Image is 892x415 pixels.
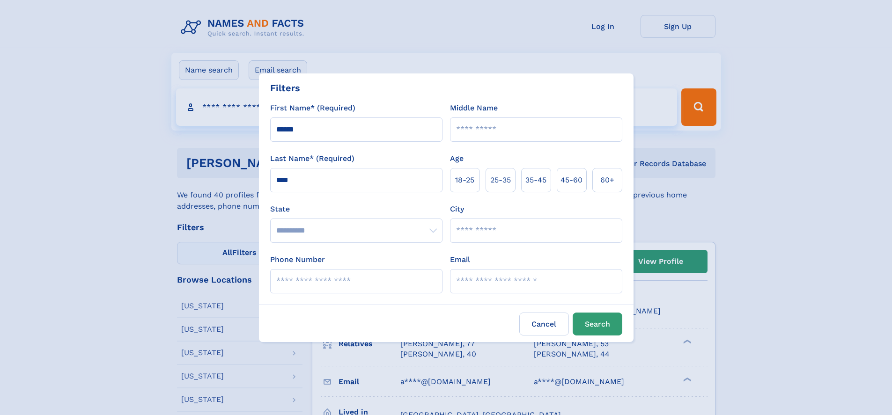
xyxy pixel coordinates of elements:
span: 60+ [600,175,614,186]
span: 35‑45 [525,175,546,186]
span: 25‑35 [490,175,511,186]
label: City [450,204,464,215]
label: Age [450,153,464,164]
button: Search [573,313,622,335]
span: 18‑25 [455,175,474,186]
label: Cancel [519,313,569,335]
label: Middle Name [450,102,498,114]
label: Email [450,254,470,265]
label: First Name* (Required) [270,102,355,114]
label: Last Name* (Required) [270,153,354,164]
div: Filters [270,81,300,95]
label: State [270,204,442,215]
span: 45‑60 [560,175,582,186]
label: Phone Number [270,254,325,265]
